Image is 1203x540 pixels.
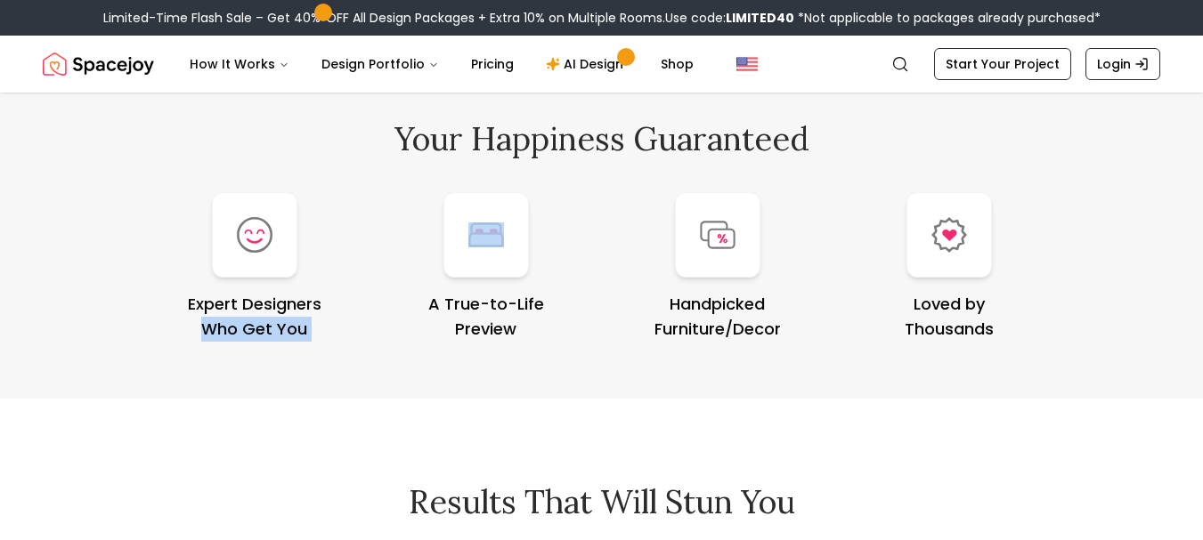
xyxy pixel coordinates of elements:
[43,46,154,82] a: Spacejoy
[175,46,304,82] button: How It Works
[646,46,708,82] a: Shop
[43,36,1160,93] nav: Global
[43,46,154,82] img: Spacejoy Logo
[378,292,595,342] div: A True-to-Life Preview
[237,217,272,253] img: Expert Designers<br/>Who Get You
[146,292,363,342] div: Expert Designers Who Get You
[468,222,504,246] img: A True-to-Life<br/>Preview
[665,9,794,27] span: Use code:
[1085,48,1160,80] a: Login
[532,46,643,82] a: AI Design
[609,292,826,342] div: Handpicked Furniture/Decor
[43,484,1160,520] h2: Results that will stun you
[700,221,736,249] img: Handpicked<br/>Furniture/Decor
[726,9,794,27] b: LIMITED40
[736,53,758,75] img: United States
[103,9,1101,27] div: Limited-Time Flash Sale – Get 40% OFF All Design Packages + Extra 10% on Multiple Rooms.
[175,46,708,82] nav: Main
[841,292,1058,342] div: Loved by Thousands
[307,46,453,82] button: Design Portfolio
[43,121,1160,157] h2: Your Happiness Guaranteed
[457,46,528,82] a: Pricing
[931,217,967,253] img: Loved by<br/>Thousands
[934,48,1071,80] a: Start Your Project
[794,9,1101,27] span: *Not applicable to packages already purchased*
